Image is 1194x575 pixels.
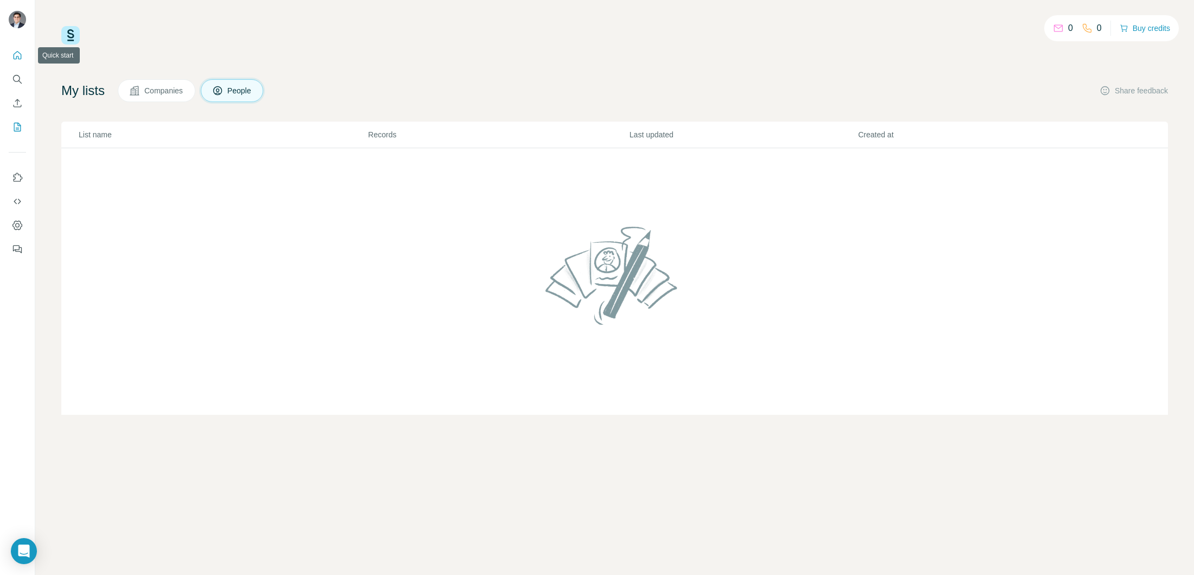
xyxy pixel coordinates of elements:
button: Use Surfe API [9,192,26,211]
img: No lists found [541,217,689,333]
img: Avatar [9,11,26,28]
button: Share feedback [1100,85,1168,96]
p: 0 [1097,22,1102,35]
button: Dashboard [9,216,26,235]
h4: My lists [61,82,105,99]
button: Feedback [9,239,26,259]
p: 0 [1068,22,1073,35]
button: Quick start [9,46,26,65]
span: People [227,85,252,96]
button: Enrich CSV [9,93,26,113]
p: Created at [858,129,1085,140]
div: Open Intercom Messenger [11,538,37,564]
p: Last updated [630,129,857,140]
p: Records [368,129,628,140]
img: Surfe Logo [61,26,80,45]
p: List name [79,129,367,140]
button: Search [9,69,26,89]
button: My lists [9,117,26,137]
button: Buy credits [1120,21,1170,36]
button: Use Surfe on LinkedIn [9,168,26,187]
span: Companies [144,85,184,96]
